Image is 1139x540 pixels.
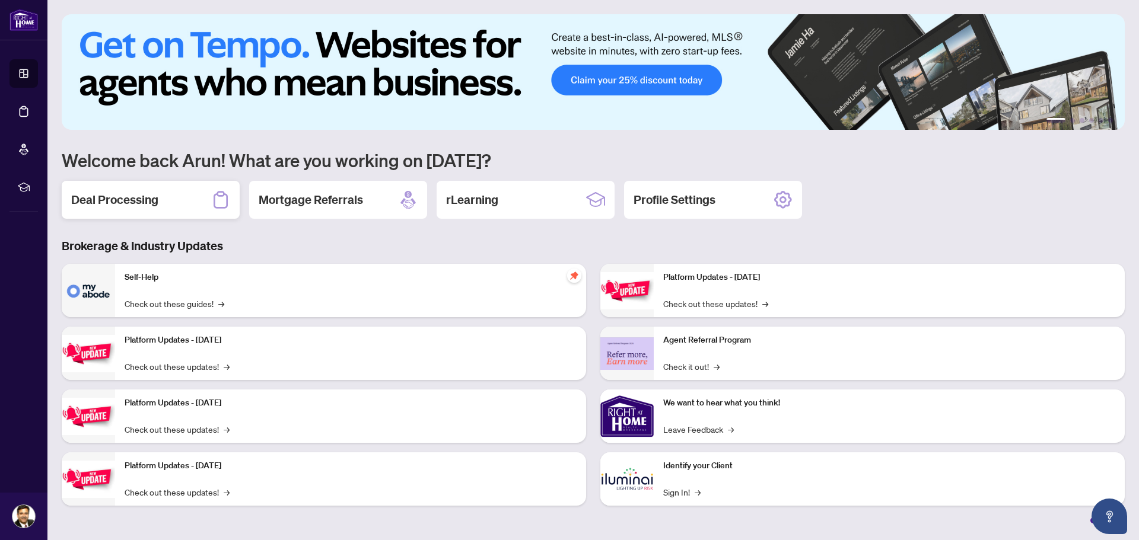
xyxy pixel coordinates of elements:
[125,297,224,310] a: Check out these guides!→
[125,459,577,472] p: Platform Updates - [DATE]
[663,360,720,373] a: Check it out!→
[1092,499,1127,534] button: Open asap
[62,264,115,317] img: Self-Help
[125,271,577,284] p: Self-Help
[663,297,768,310] a: Check out these updates!→
[12,505,35,528] img: Profile Icon
[125,397,577,410] p: Platform Updates - [DATE]
[762,297,768,310] span: →
[62,149,1125,171] h1: Welcome back Arun! What are you working on [DATE]?
[600,272,654,309] img: Platform Updates - June 23, 2025
[600,389,654,443] img: We want to hear what you think!
[1089,118,1094,123] button: 4
[224,423,230,436] span: →
[62,238,1125,254] h3: Brokerage & Industry Updates
[600,452,654,506] img: Identify your Client
[663,397,1115,410] p: We want to hear what you think!
[600,337,654,370] img: Agent Referral Program
[218,297,224,310] span: →
[663,423,734,436] a: Leave Feedback→
[9,9,38,31] img: logo
[714,360,720,373] span: →
[634,191,715,208] h2: Profile Settings
[125,485,230,499] a: Check out these updates!→
[62,398,115,435] img: Platform Updates - July 21, 2025
[62,335,115,372] img: Platform Updates - September 16, 2025
[446,191,498,208] h2: rLearning
[62,14,1125,130] img: Slide 0
[663,459,1115,472] p: Identify your Client
[224,360,230,373] span: →
[567,269,581,283] span: pushpin
[1080,118,1084,123] button: 3
[1099,118,1103,123] button: 5
[259,191,363,208] h2: Mortgage Referrals
[125,423,230,436] a: Check out these updates!→
[663,271,1115,284] p: Platform Updates - [DATE]
[663,485,701,499] a: Sign In!→
[695,485,701,499] span: →
[663,334,1115,347] p: Agent Referral Program
[125,334,577,347] p: Platform Updates - [DATE]
[1108,118,1113,123] button: 6
[125,360,230,373] a: Check out these updates!→
[62,461,115,498] img: Platform Updates - July 8, 2025
[1046,118,1065,123] button: 1
[728,423,734,436] span: →
[224,485,230,499] span: →
[1070,118,1075,123] button: 2
[71,191,158,208] h2: Deal Processing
